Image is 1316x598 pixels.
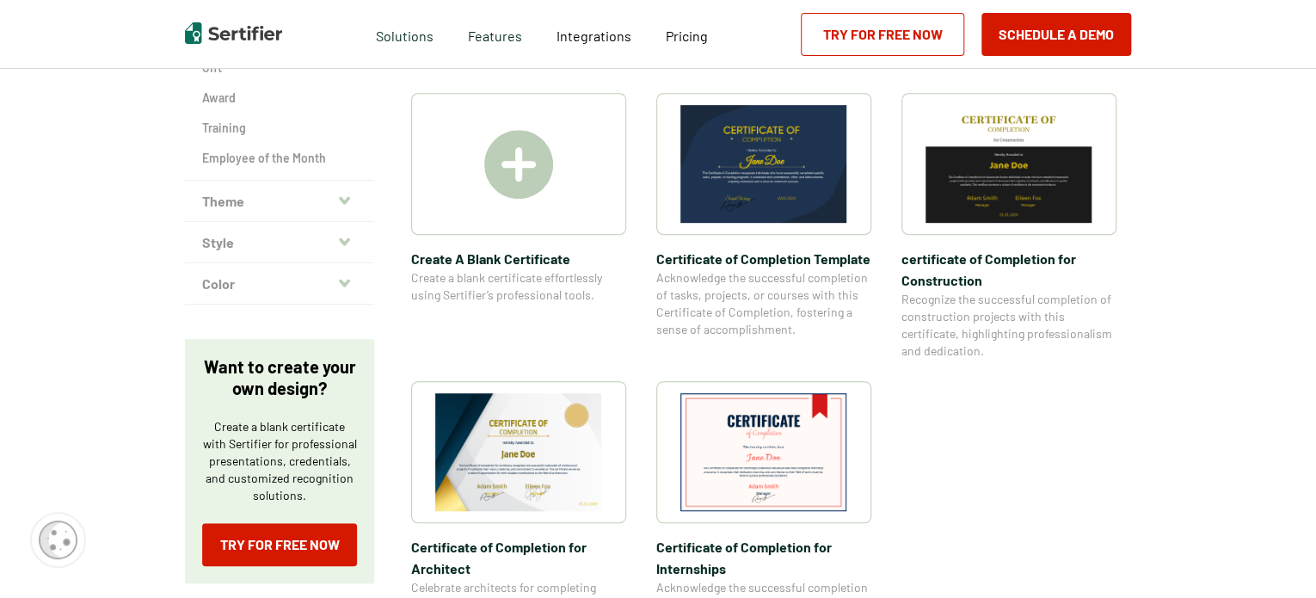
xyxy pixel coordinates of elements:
button: Schedule a Demo [981,13,1131,56]
button: Style [185,222,374,263]
span: Pricing [666,28,708,44]
span: Acknowledge the successful completion of tasks, projects, or courses with this Certificate of Com... [656,269,871,338]
a: Pricing [666,23,708,45]
button: Theme [185,181,374,222]
img: Certificate of Completion Template [680,105,847,223]
span: Certificate of Completion Template [656,248,871,269]
span: certificate of Completion for Construction [901,248,1116,291]
a: Integrations [557,23,631,45]
a: Training [202,120,357,137]
span: Certificate of Completion​ for Architect [411,536,626,579]
img: certificate of Completion for Construction [926,105,1092,223]
a: Try for Free Now [202,523,357,566]
img: Cookie Popup Icon [39,521,77,559]
button: Color [185,263,374,305]
span: Integrations [557,28,631,44]
span: Create a blank certificate effortlessly using Sertifier’s professional tools. [411,269,626,304]
img: Certificate of Completion​ for Internships [680,393,847,511]
a: Certificate of Completion TemplateCertificate of Completion TemplateAcknowledge the successful co... [656,93,871,360]
a: certificate of Completion for Constructioncertificate of Completion for ConstructionRecognize the... [901,93,1116,360]
span: Create A Blank Certificate [411,248,626,269]
iframe: Chat Widget [1230,515,1316,598]
a: Try for Free Now [801,13,964,56]
p: Create a blank certificate with Sertifier for professional presentations, credentials, and custom... [202,418,357,504]
a: Employee of the Month [202,150,357,167]
img: Create A Blank Certificate [484,130,553,199]
a: Award [202,89,357,107]
span: Solutions [376,23,434,45]
img: Certificate of Completion​ for Architect [435,393,602,511]
img: Sertifier | Digital Credentialing Platform [185,22,282,44]
span: Certificate of Completion​ for Internships [656,536,871,579]
span: Recognize the successful completion of construction projects with this certificate, highlighting ... [901,291,1116,360]
p: Want to create your own design? [202,356,357,399]
span: Features [468,23,522,45]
